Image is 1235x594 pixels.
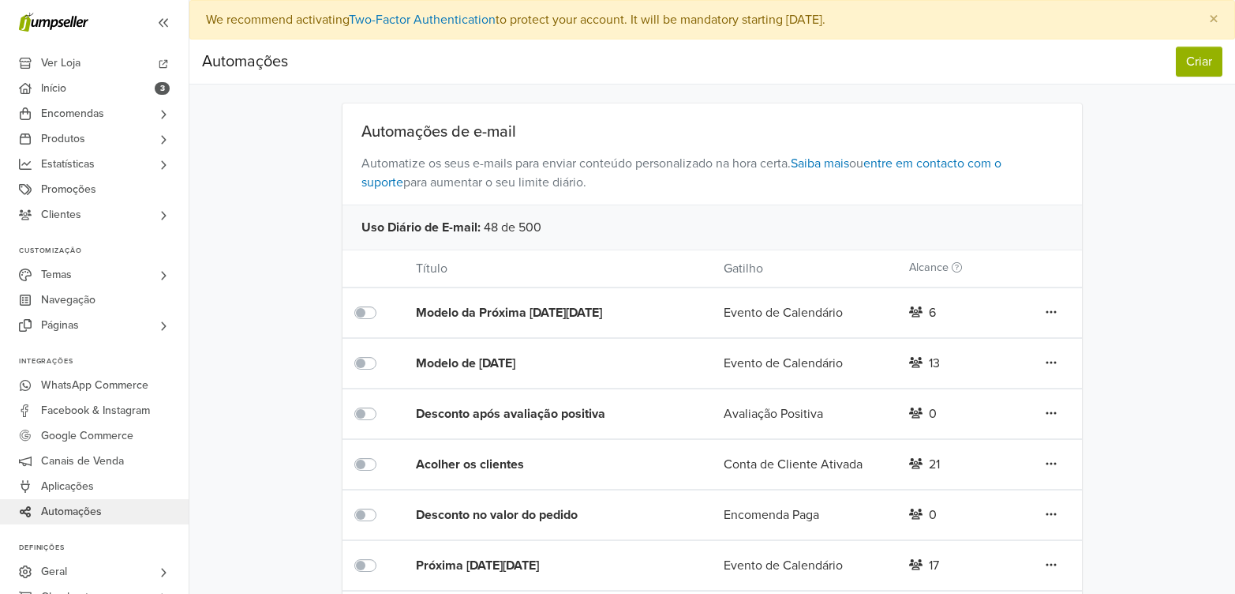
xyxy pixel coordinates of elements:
div: Automações de e-mail [342,122,1082,141]
div: Avaliação Positiva [712,404,896,423]
span: Promoções [41,177,96,202]
div: 0 [929,404,937,423]
div: Modelo da Próxima [DATE][DATE] [416,303,662,322]
label: Alcance [909,259,962,276]
div: 48 de 500 [342,205,1082,250]
span: Aplicações [41,474,94,499]
div: Acolher os clientes [416,455,662,474]
div: 17 [929,556,939,575]
span: Páginas [41,313,79,338]
span: Uso Diário de E-mail : [361,218,481,237]
div: Evento de Calendário [712,303,896,322]
a: Saiba mais [791,156,849,171]
span: × [1209,8,1218,31]
div: Título [404,259,712,278]
div: 13 [929,354,940,373]
span: Geral [41,559,67,585]
p: Customização [19,246,189,256]
div: Encomenda Paga [712,506,896,524]
span: Início [41,76,66,101]
div: Gatilho [712,259,896,278]
div: Evento de Calendário [712,556,896,575]
span: Automatize os seus e-mails para enviar conteúdo personalizado na hora certa. ou para aumentar o s... [342,141,1082,205]
span: Canais de Venda [41,449,124,474]
span: Automações [41,499,102,524]
span: Ver Loja [41,51,80,76]
div: Desconto no valor do pedido [416,506,662,524]
div: 21 [929,455,940,474]
span: WhatsApp Commerce [41,373,148,398]
div: Próxima [DATE][DATE] [416,556,662,575]
span: Estatísticas [41,152,95,177]
span: Google Commerce [41,423,133,449]
div: Evento de Calendário [712,354,896,373]
button: Close [1193,1,1234,39]
button: Criar [1176,47,1222,77]
span: 3 [155,82,170,95]
p: Integrações [19,357,189,367]
span: Temas [41,262,72,288]
a: Two-Factor Authentication [349,12,496,28]
span: Clientes [41,202,81,227]
div: 0 [929,506,937,524]
div: 6 [929,303,936,322]
div: Automações [202,46,288,77]
div: Modelo de [DATE] [416,354,662,373]
div: Desconto após avaliação positiva [416,404,662,423]
p: Definições [19,543,189,553]
span: Encomendas [41,101,104,126]
span: Facebook & Instagram [41,398,150,423]
span: Navegação [41,288,95,313]
div: Conta de Cliente Ativada [712,455,896,474]
span: Produtos [41,126,85,152]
